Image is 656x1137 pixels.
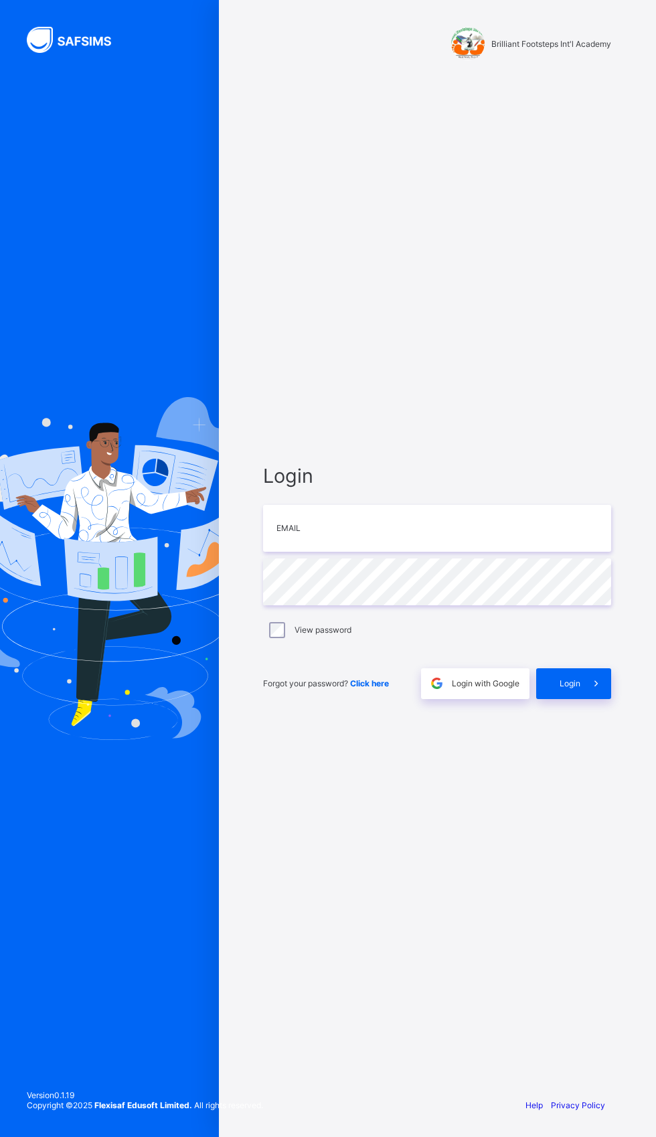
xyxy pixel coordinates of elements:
span: Login [560,678,580,688]
span: Forgot your password? [263,678,389,688]
a: Privacy Policy [551,1100,605,1110]
span: Login with Google [452,678,519,688]
a: Help [525,1100,543,1110]
span: Brilliant Footsteps Int'l Academy [491,39,611,49]
span: Copyright © 2025 All rights reserved. [27,1100,263,1110]
a: Click here [350,678,389,688]
strong: Flexisaf Edusoft Limited. [94,1100,192,1110]
img: SAFSIMS Logo [27,27,127,53]
img: google.396cfc9801f0270233282035f929180a.svg [429,676,444,691]
span: Login [263,464,611,487]
label: View password [295,625,351,635]
span: Version 0.1.19 [27,1090,263,1100]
